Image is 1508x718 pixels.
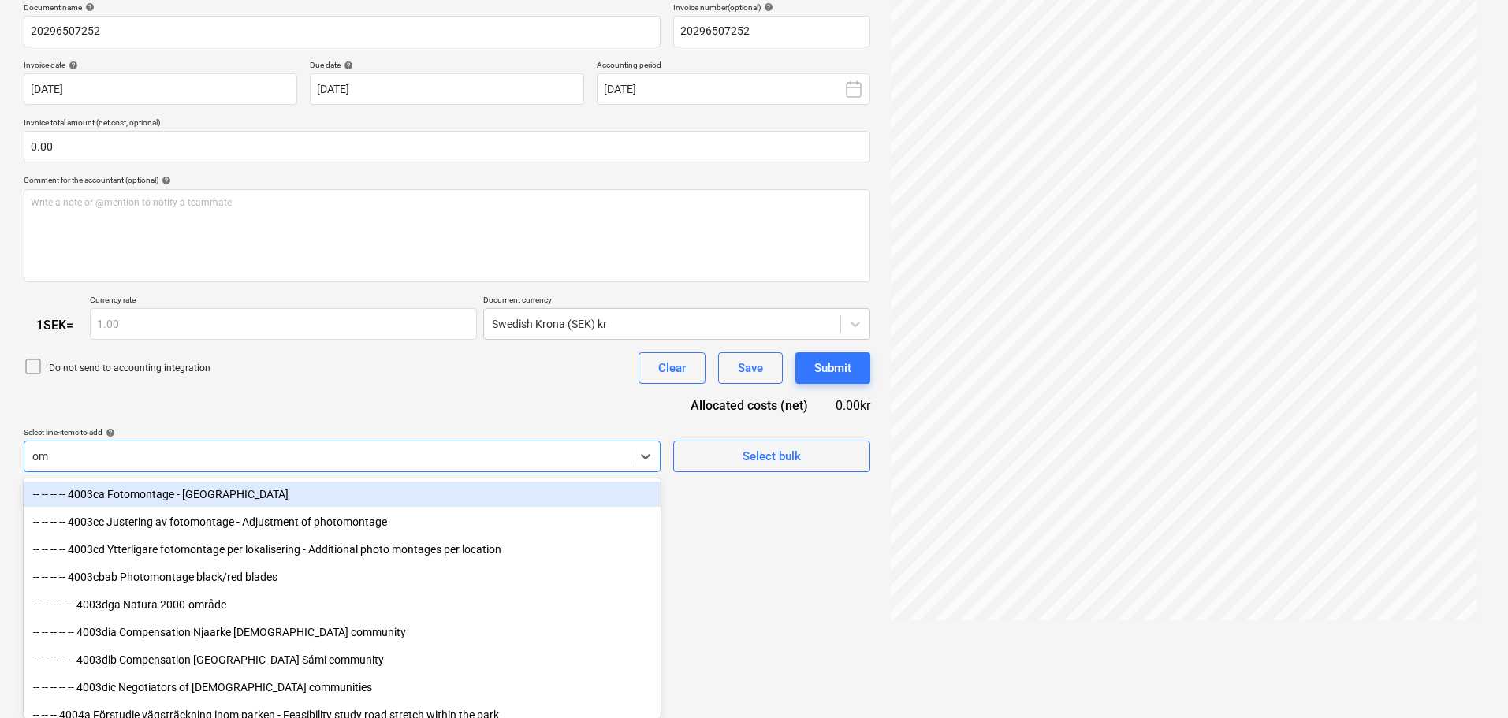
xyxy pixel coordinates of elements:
[24,482,661,507] div: -- -- -- -- 4003ca Fotomontage - [GEOGRAPHIC_DATA]
[833,396,870,415] div: 0.00kr
[24,318,90,333] div: 1 SEK =
[24,619,661,645] div: -- -- -- -- -- 4003dia Compensation Njaarke [DEMOGRAPHIC_DATA] community
[673,441,870,472] button: Select bulk
[341,61,353,70] span: help
[65,61,78,70] span: help
[102,428,115,437] span: help
[24,647,661,672] div: -- -- -- -- -- 4003dib Compensation [GEOGRAPHIC_DATA] Sámi community
[24,427,661,437] div: Select line-items to add
[310,60,583,70] div: Due date
[597,73,870,105] button: [DATE]
[24,537,661,562] div: -- -- -- -- 4003cd Ytterligare fotomontage per lokalisering - Additional photo montages per location
[24,564,661,590] div: -- -- -- -- 4003cbab Photomontage black/red blades
[743,446,801,467] div: Select bulk
[814,358,851,378] div: Submit
[24,592,661,617] div: -- -- -- -- -- 4003dga Natura 2000-område
[24,2,661,13] div: Document name
[24,647,661,672] div: -- -- -- -- -- 4003dib Compensation Tåssåsen Sámi community
[310,73,583,105] input: Due date not specified
[24,509,661,534] div: -- -- -- -- 4003cc Justering av fotomontage - Adjustment of photomontage
[673,16,870,47] input: Invoice number
[24,60,297,70] div: Invoice date
[483,295,870,308] p: Document currency
[24,16,661,47] input: Document name
[82,2,95,12] span: help
[658,358,686,378] div: Clear
[639,352,706,384] button: Clear
[24,675,661,700] div: -- -- -- -- -- 4003dic Negotiators of [DEMOGRAPHIC_DATA] communities
[24,619,661,645] div: -- -- -- -- -- 4003dia Compensation Njaarke Sámi community
[24,482,661,507] div: -- -- -- -- 4003ca Fotomontage - Photomontage
[738,358,763,378] div: Save
[795,352,870,384] button: Submit
[673,2,870,13] div: Invoice number (optional)
[1429,642,1508,718] iframe: Chat Widget
[158,176,171,185] span: help
[665,396,833,415] div: Allocated costs (net)
[49,362,210,375] p: Do not send to accounting integration
[24,675,661,700] div: -- -- -- -- -- 4003dic Negotiators of Sámi communities
[761,2,773,12] span: help
[597,60,870,73] p: Accounting period
[24,131,870,162] input: Invoice total amount (net cost, optional)
[718,352,783,384] button: Save
[24,117,870,131] p: Invoice total amount (net cost, optional)
[24,73,297,105] input: Invoice date not specified
[90,295,477,308] p: Currency rate
[24,175,870,185] div: Comment for the accountant (optional)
